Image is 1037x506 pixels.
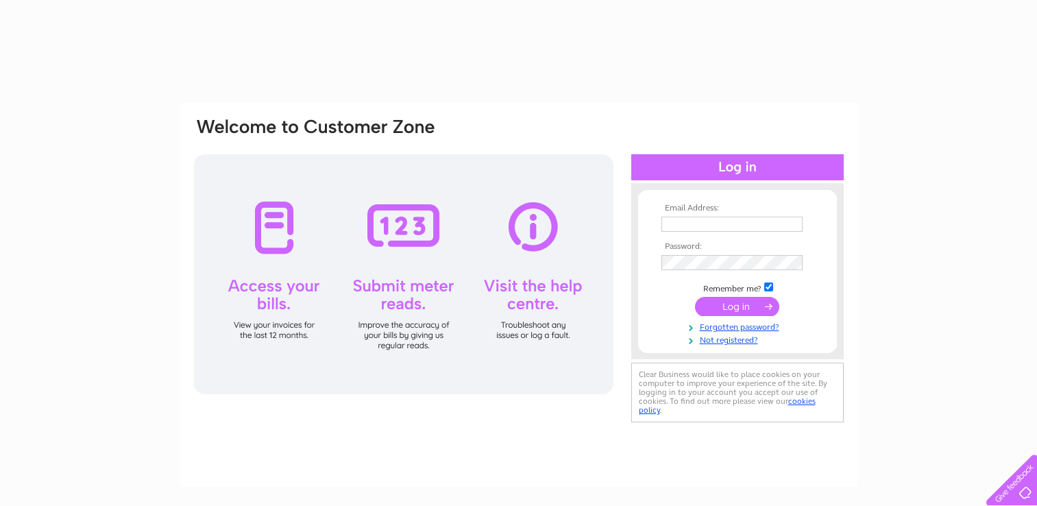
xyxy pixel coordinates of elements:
td: Remember me? [658,280,817,294]
a: cookies policy [639,396,816,415]
div: Clear Business would like to place cookies on your computer to improve your experience of the sit... [631,363,844,422]
th: Email Address: [658,204,817,213]
a: Forgotten password? [661,320,817,333]
th: Password: [658,242,817,252]
input: Submit [695,297,779,316]
a: Not registered? [661,333,817,346]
